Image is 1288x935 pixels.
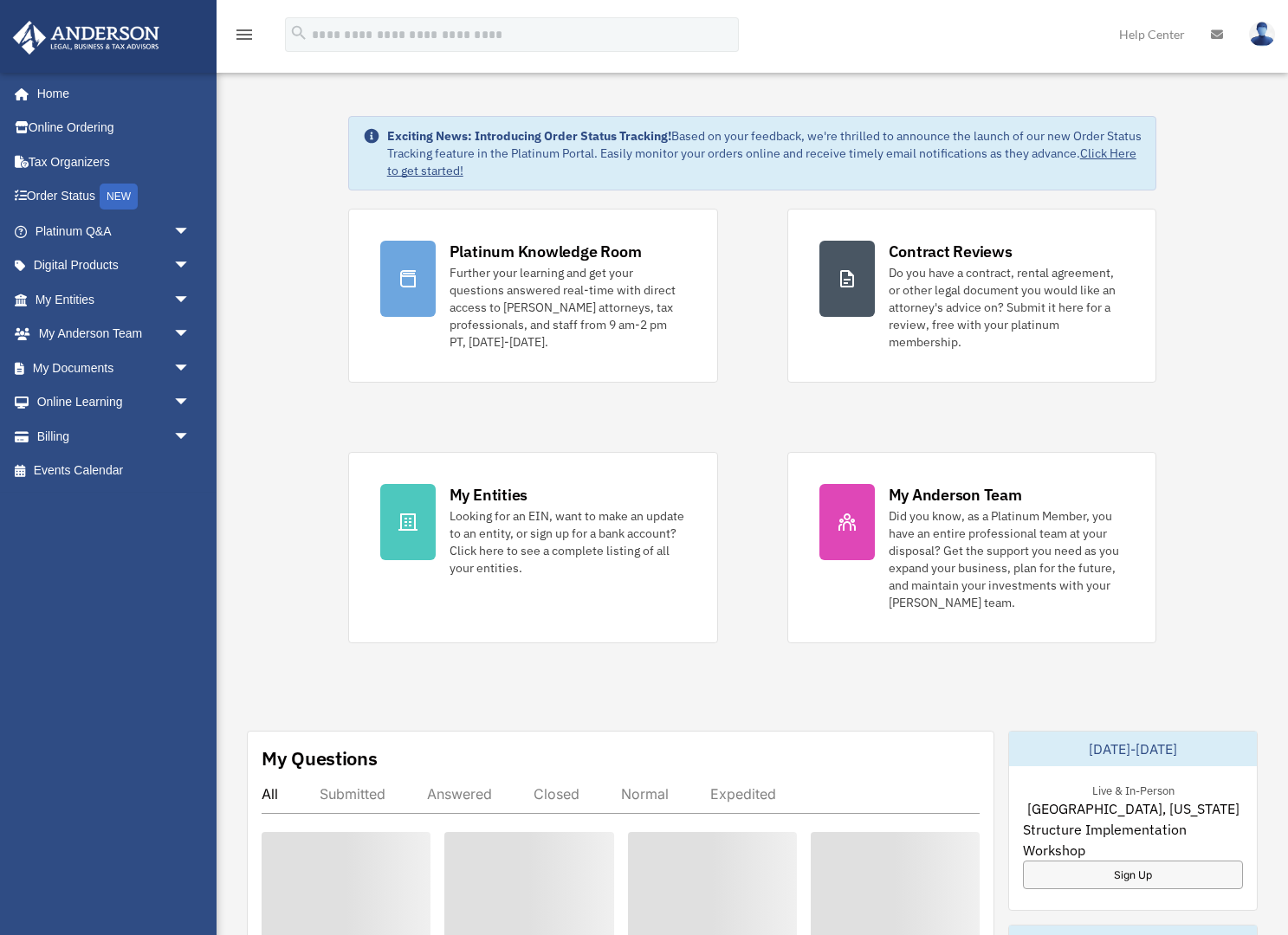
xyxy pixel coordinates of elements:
[1009,732,1257,766] div: [DATE]-[DATE]
[387,127,1142,179] div: Based on your feedback, we're thrilled to announce the launch of our new Order Status Tracking fe...
[12,317,217,351] a: My Anderson Teamarrow_drop_down
[1023,861,1243,889] a: Sign Up
[262,785,278,803] div: All
[450,264,686,351] div: Further your learning and get your questions answered real-time with direct access to [PERSON_NAM...
[889,264,1125,351] div: Do you have a contract, rental agreement, or other legal document you would like an attorney's ad...
[234,24,255,45] i: menu
[387,145,1136,178] a: Click Here to get started!
[1249,22,1275,47] img: User Pic
[12,282,217,317] a: My Entitiesarrow_drop_down
[348,452,718,643] a: My Entities Looking for an EIN, want to make an update to an entity, or sign up for a bank accoun...
[100,184,138,210] div: NEW
[12,111,217,145] a: Online Ordering
[12,351,217,385] a: My Documentsarrow_drop_down
[12,248,217,283] a: Digital Productsarrow_drop_down
[348,209,718,383] a: Platinum Knowledge Room Further your learning and get your questions answered real-time with dire...
[173,385,208,421] span: arrow_drop_down
[8,21,165,55] img: Anderson Advisors Platinum Portal
[173,419,208,455] span: arrow_drop_down
[387,128,671,144] strong: Exciting News: Introducing Order Status Tracking!
[320,785,385,803] div: Submitted
[450,484,527,506] div: My Entities
[710,785,776,803] div: Expedited
[1023,819,1243,861] span: Structure Implementation Workshop
[534,785,579,803] div: Closed
[621,785,669,803] div: Normal
[173,351,208,386] span: arrow_drop_down
[234,30,255,45] a: menu
[889,241,1013,262] div: Contract Reviews
[1078,780,1188,798] div: Live & In-Person
[450,241,642,262] div: Platinum Knowledge Room
[427,785,492,803] div: Answered
[1027,798,1239,819] span: [GEOGRAPHIC_DATA], [US_STATE]
[889,484,1022,506] div: My Anderson Team
[889,507,1125,611] div: Did you know, as a Platinum Member, you have an entire professional team at your disposal? Get th...
[12,385,217,420] a: Online Learningarrow_drop_down
[787,209,1157,383] a: Contract Reviews Do you have a contract, rental agreement, or other legal document you would like...
[262,745,378,771] div: My Questions
[289,23,308,42] i: search
[173,248,208,284] span: arrow_drop_down
[12,419,217,454] a: Billingarrow_drop_down
[173,282,208,318] span: arrow_drop_down
[12,454,217,488] a: Events Calendar
[12,145,217,179] a: Tax Organizers
[12,179,217,215] a: Order StatusNEW
[12,214,217,248] a: Platinum Q&Aarrow_drop_down
[450,507,686,577] div: Looking for an EIN, want to make an update to an entity, or sign up for a bank account? Click her...
[173,317,208,352] span: arrow_drop_down
[787,452,1157,643] a: My Anderson Team Did you know, as a Platinum Member, you have an entire professional team at your...
[173,214,208,249] span: arrow_drop_down
[12,76,208,111] a: Home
